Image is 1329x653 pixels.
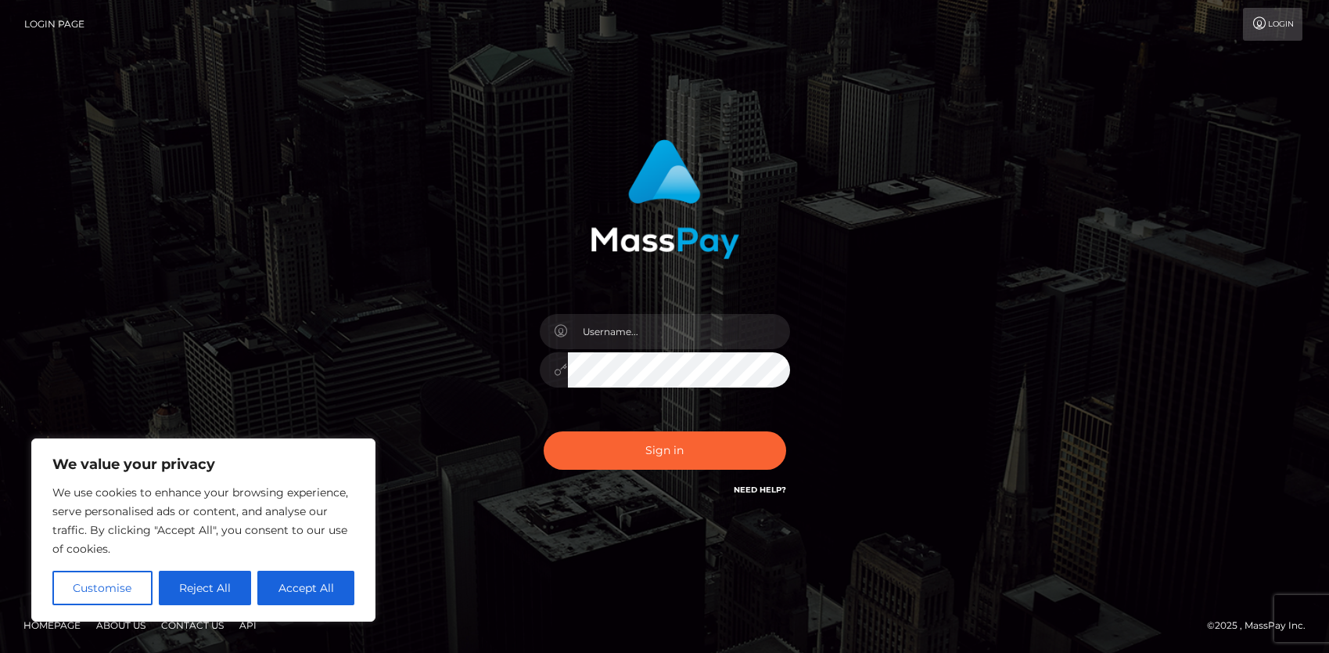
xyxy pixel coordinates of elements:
[24,8,84,41] a: Login Page
[31,438,375,622] div: We value your privacy
[155,613,230,637] a: Contact Us
[591,139,739,259] img: MassPay Login
[17,613,87,637] a: Homepage
[233,613,263,637] a: API
[734,485,786,495] a: Need Help?
[1243,8,1302,41] a: Login
[1207,617,1317,634] div: © 2025 , MassPay Inc.
[52,571,153,605] button: Customise
[544,431,786,470] button: Sign in
[568,314,790,349] input: Username...
[52,455,354,474] p: We value your privacy
[52,483,354,558] p: We use cookies to enhance your browsing experience, serve personalised ads or content, and analys...
[159,571,252,605] button: Reject All
[90,613,152,637] a: About Us
[257,571,354,605] button: Accept All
